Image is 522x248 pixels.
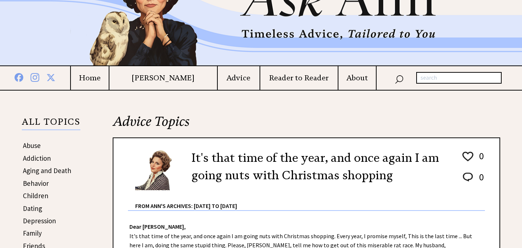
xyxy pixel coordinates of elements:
a: Depression [23,216,56,225]
a: Children [23,191,48,200]
strong: Dear [PERSON_NAME], [129,223,186,230]
td: 0 [475,171,484,190]
h2: Advice Topics [113,113,500,137]
img: heart_outline%201.png [461,150,474,163]
img: x%20blue.png [47,72,55,82]
a: Dating [23,204,42,213]
input: search [416,72,502,84]
a: About [338,73,376,83]
img: message_round%202.png [461,171,474,183]
h2: It's that time of the year, and once again I am going nuts with Christmas shopping [192,149,450,184]
a: [PERSON_NAME] [109,73,217,83]
img: Ann6%20v2%20small.png [135,149,181,190]
td: 0 [475,150,484,170]
p: ALL TOPICS [22,118,80,130]
a: Aging and Death [23,166,71,175]
a: Advice [218,73,260,83]
a: Abuse [23,141,41,150]
img: instagram%20blue.png [31,72,39,82]
a: Reader to Reader [260,73,338,83]
div: From Ann's Archives: [DATE] to [DATE] [135,191,485,210]
a: Home [71,73,109,83]
a: Behavior [23,179,49,188]
a: Family [23,229,42,237]
img: search_nav.png [395,73,403,84]
img: facebook%20blue.png [15,72,23,82]
a: Addiction [23,154,51,163]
